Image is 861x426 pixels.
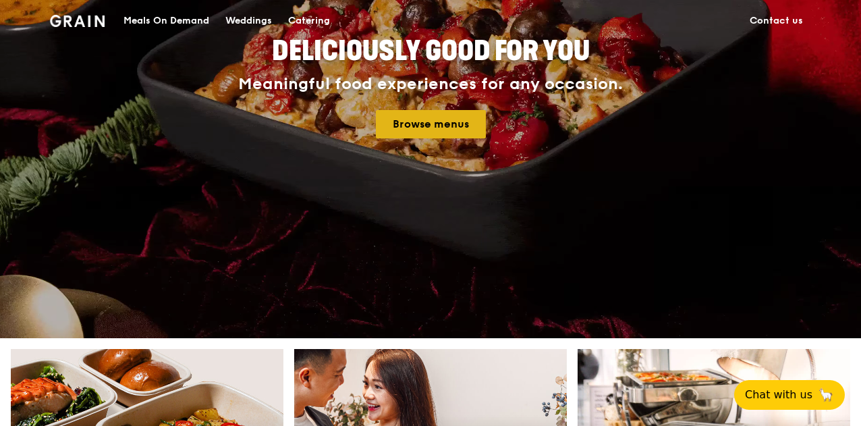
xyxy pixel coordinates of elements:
a: Catering [280,1,338,41]
a: Browse menus [376,110,486,138]
a: Contact us [742,1,811,41]
span: 🦙 [818,387,834,403]
span: Chat with us [745,387,812,403]
span: Deliciously good for you [272,35,590,68]
div: Meaningful food experiences for any occasion. [188,75,673,94]
div: Meals On Demand [123,1,209,41]
button: Chat with us🦙 [734,380,845,410]
img: Grain [50,15,105,27]
a: Weddings [217,1,280,41]
div: Catering [288,1,330,41]
div: Weddings [225,1,272,41]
